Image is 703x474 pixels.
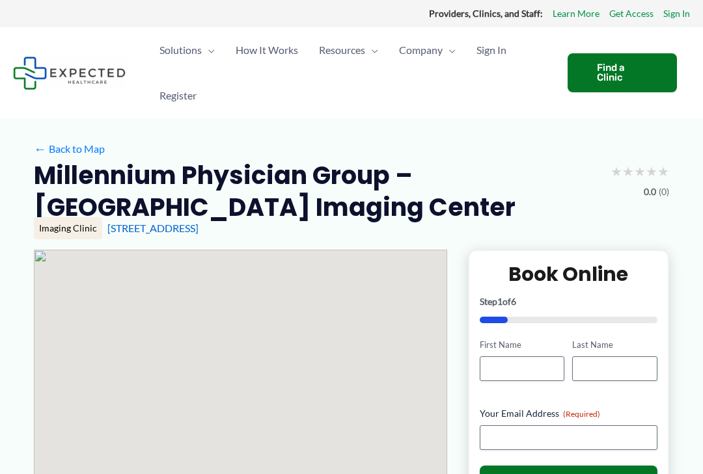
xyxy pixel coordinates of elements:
[466,27,517,73] a: Sign In
[429,8,543,19] strong: Providers, Clinics, and Staff:
[644,183,656,200] span: 0.0
[389,27,466,73] a: CompanyMenu Toggle
[663,5,690,22] a: Sign In
[34,139,105,159] a: ←Back to Map
[497,296,503,307] span: 1
[34,217,102,239] div: Imaging Clinic
[480,339,565,351] label: First Name
[309,27,389,73] a: ResourcesMenu Toggle
[13,57,126,90] img: Expected Healthcare Logo - side, dark font, small
[319,27,365,73] span: Resources
[568,53,677,92] a: Find a Clinic
[225,27,309,73] a: How It Works
[480,261,657,287] h2: Book Online
[149,27,225,73] a: SolutionsMenu Toggle
[563,409,600,419] span: (Required)
[159,27,202,73] span: Solutions
[609,5,654,22] a: Get Access
[646,159,657,183] span: ★
[511,296,516,307] span: 6
[236,27,298,73] span: How It Works
[480,407,657,420] label: Your Email Address
[657,159,669,183] span: ★
[611,159,622,183] span: ★
[159,73,197,118] span: Register
[34,142,46,155] span: ←
[34,159,600,224] h2: Millennium Physician Group – [GEOGRAPHIC_DATA] Imaging Center
[107,222,199,234] a: [STREET_ADDRESS]
[476,27,506,73] span: Sign In
[399,27,443,73] span: Company
[572,339,657,351] label: Last Name
[149,27,555,118] nav: Primary Site Navigation
[443,27,456,73] span: Menu Toggle
[480,297,657,306] p: Step of
[149,73,207,118] a: Register
[634,159,646,183] span: ★
[553,5,600,22] a: Learn More
[659,183,669,200] span: (0)
[202,27,215,73] span: Menu Toggle
[622,159,634,183] span: ★
[365,27,378,73] span: Menu Toggle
